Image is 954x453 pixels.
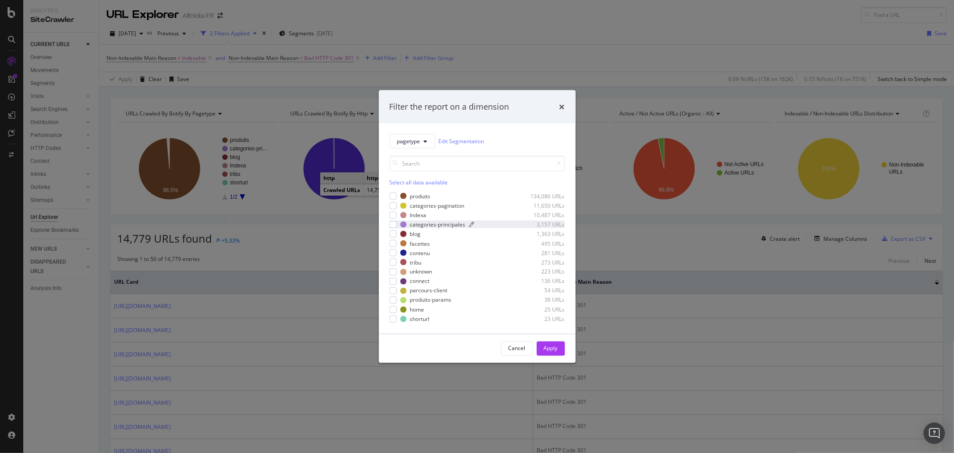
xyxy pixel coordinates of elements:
[410,202,465,209] div: categories-pagination
[410,306,424,313] div: home
[390,134,435,148] button: pagetype
[397,137,420,145] span: pagetype
[521,202,565,209] div: 11,650 URLs
[521,230,565,238] div: 1,363 URLs
[521,315,565,323] div: 23 URLs
[410,287,448,295] div: parcours-client
[521,306,565,313] div: 25 URLs
[390,155,565,171] input: Search
[390,101,509,113] div: Filter the report on a dimension
[410,296,452,304] div: produits-params
[521,192,565,200] div: 134,086 URLs
[521,221,565,228] div: 3,157 URLs
[501,341,533,355] button: Cancel
[410,258,422,266] div: tribu
[410,211,427,219] div: Indexa
[410,315,430,323] div: shorturl
[521,296,565,304] div: 38 URLs
[410,268,432,276] div: unknown
[509,345,526,352] div: Cancel
[521,287,565,295] div: 54 URLs
[521,278,565,285] div: 136 URLs
[521,211,565,219] div: 10,487 URLs
[521,239,565,247] div: 495 URLs
[560,101,565,113] div: times
[521,268,565,276] div: 223 URLs
[521,258,565,266] div: 273 URLs
[390,178,565,186] div: Select all data available
[410,239,430,247] div: facettes
[410,192,431,200] div: produits
[439,137,484,146] a: Edit Segmentation
[410,221,466,228] div: categories-principales
[379,90,576,363] div: modal
[410,278,430,285] div: connect
[537,341,565,355] button: Apply
[521,249,565,256] div: 281 URLs
[924,423,945,444] div: Open Intercom Messenger
[410,230,421,238] div: blog
[544,345,558,352] div: Apply
[410,249,430,256] div: contenu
